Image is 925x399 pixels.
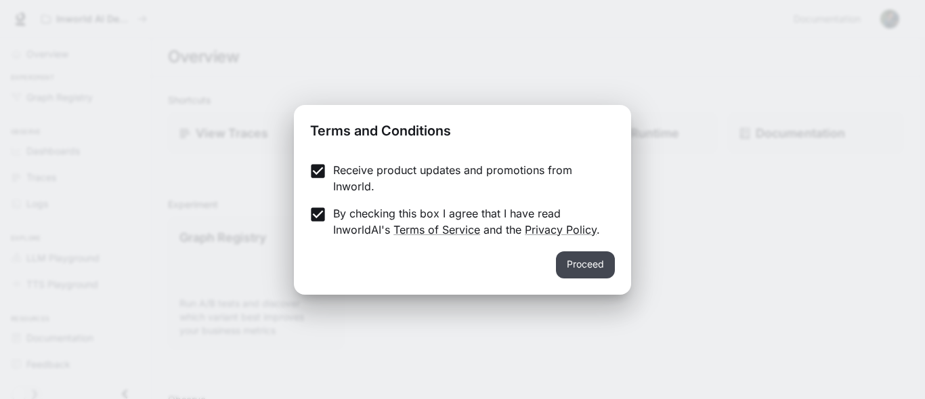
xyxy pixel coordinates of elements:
p: Receive product updates and promotions from Inworld. [333,162,604,194]
h2: Terms and Conditions [294,105,631,151]
button: Proceed [556,251,615,278]
a: Privacy Policy [525,223,597,236]
a: Terms of Service [393,223,480,236]
p: By checking this box I agree that I have read InworldAI's and the . [333,205,604,238]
